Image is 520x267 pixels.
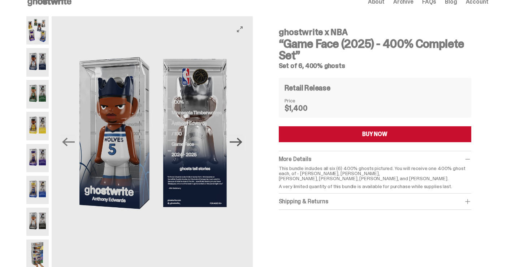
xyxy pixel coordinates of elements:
[285,105,321,112] dd: $1,400
[279,184,471,189] p: A very limited quantity of this bundle is available for purchase while supplies last.
[60,134,76,150] button: Previous
[279,38,471,61] h3: “Game Face (2025) - 400% Complete Set”
[279,126,471,142] button: BUY NOW
[26,144,49,172] img: NBA-400-HG-Luka.png
[279,166,471,181] p: This bundle includes all six (6) 400% ghosts pictured. You will receive one 400% ghost each, of -...
[26,80,49,108] img: NBA-400-HG-Giannis.png
[228,134,244,150] button: Next
[279,155,311,163] span: More Details
[26,16,49,44] img: NBA-400-HG-Main.png
[26,112,49,140] img: NBA-400-HG%20Bron.png
[26,208,49,236] img: NBA-400-HG-Wemby.png
[26,48,49,76] img: NBA-400-HG-Ant.png
[279,28,471,37] h4: ghostwrite x NBA
[279,198,471,205] div: Shipping & Returns
[285,98,321,103] dt: Price
[362,131,387,137] div: BUY NOW
[279,63,471,69] h5: Set of 6, 400% ghosts
[235,25,244,34] button: View full-screen
[285,84,330,92] h4: Retail Release
[26,176,49,204] img: NBA-400-HG-Steph.png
